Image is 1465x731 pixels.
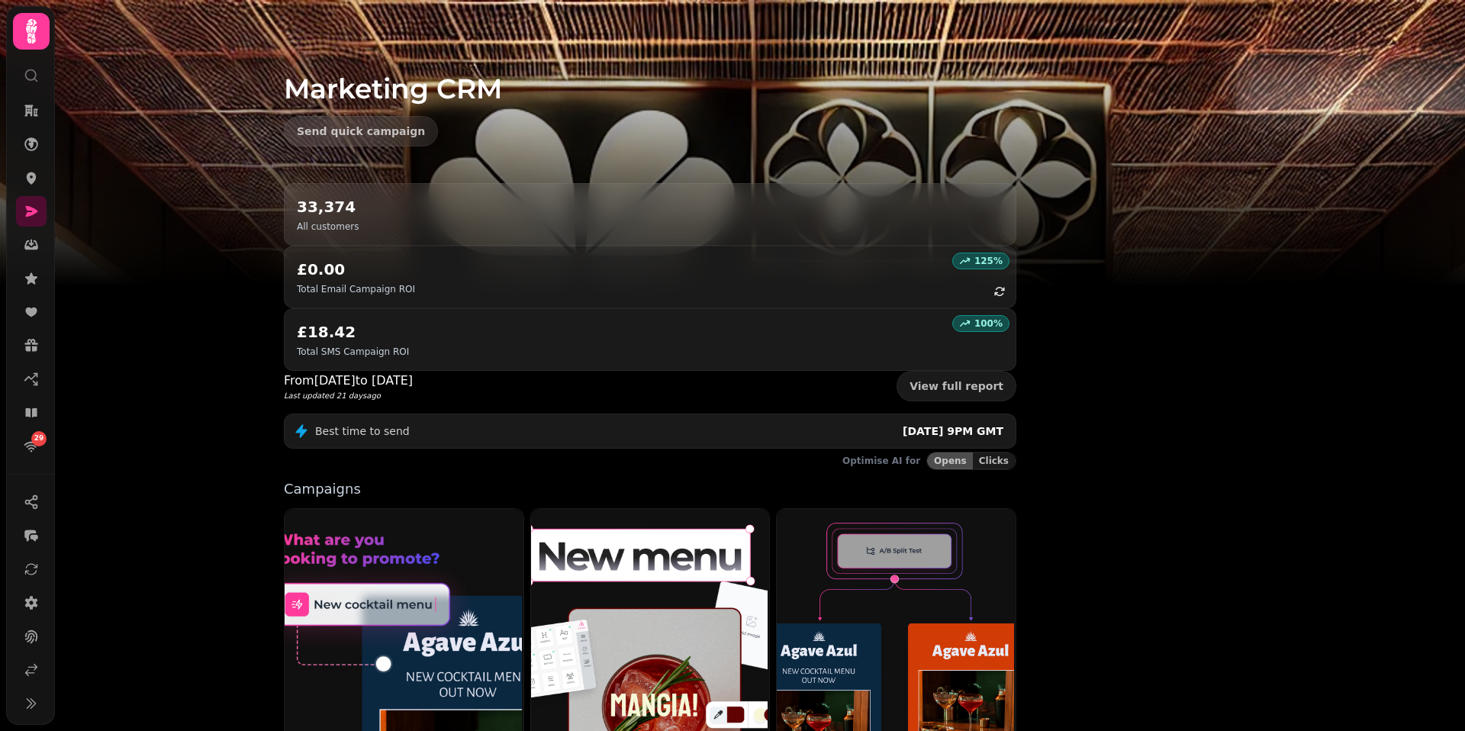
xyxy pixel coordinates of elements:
[16,431,47,462] a: 29
[974,317,1003,330] p: 100 %
[315,423,410,439] p: Best time to send
[297,259,415,280] h2: £0.00
[284,390,413,401] p: Last updated 21 days ago
[297,346,409,358] p: Total SMS Campaign ROI
[34,433,44,444] span: 29
[284,116,438,147] button: Send quick campaign
[284,372,413,390] p: From [DATE] to [DATE]
[927,452,973,469] button: Opens
[897,371,1016,401] a: View full report
[284,482,1016,496] p: Campaigns
[297,126,425,137] span: Send quick campaign
[903,425,1003,437] span: [DATE] 9PM GMT
[842,455,920,467] p: Optimise AI for
[297,196,359,217] h2: 33,374
[973,452,1016,469] button: Clicks
[297,321,409,343] h2: £18.42
[974,255,1003,267] p: 125 %
[934,456,967,465] span: Opens
[987,279,1013,304] button: refresh
[297,221,359,233] p: All customers
[284,37,1016,104] h1: Marketing CRM
[979,456,1009,465] span: Clicks
[297,283,415,295] p: Total Email Campaign ROI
